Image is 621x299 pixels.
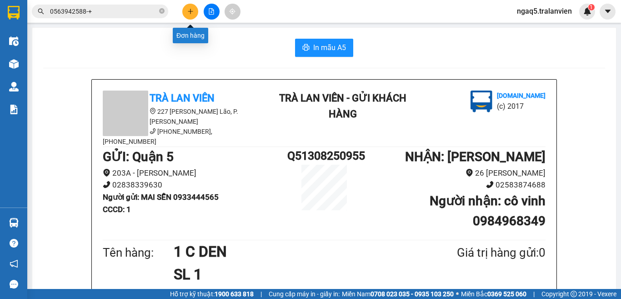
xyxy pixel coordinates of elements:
b: [DOMAIN_NAME] [497,92,546,99]
span: phone [150,128,156,134]
li: 02583874688 [361,179,546,191]
span: | [260,289,262,299]
span: Miền Bắc [461,289,526,299]
li: [PHONE_NUMBER], [PHONE_NUMBER] [103,127,266,147]
input: Tìm tên, số ĐT hoặc mã đơn [50,6,157,16]
span: phone [103,181,110,188]
h1: SL 1 [174,263,413,286]
span: ⚪️ [456,292,459,296]
button: plus [182,4,198,20]
button: file-add [204,4,220,20]
span: file-add [208,8,215,15]
li: 227 [PERSON_NAME] Lão, P. [PERSON_NAME] [103,106,266,127]
img: logo-vxr [8,6,20,20]
b: Người nhận : cô vinh 0984968349 [430,193,546,228]
h1: Q51308250955 [287,147,361,165]
img: warehouse-icon [9,218,19,228]
span: 1 [590,4,593,10]
span: notification [10,259,18,268]
button: caret-down [600,4,616,20]
strong: 0708 023 035 - 0935 103 250 [371,290,454,298]
span: plus [187,8,194,15]
img: solution-icon [9,105,19,114]
span: caret-down [604,7,612,15]
span: copyright [571,291,577,297]
img: warehouse-icon [9,59,19,69]
button: printerIn mẫu A5 [295,39,353,57]
span: message [10,280,18,289]
li: 26 [PERSON_NAME] [361,167,546,179]
span: aim [229,8,235,15]
span: environment [466,169,473,177]
span: environment [103,169,110,177]
div: Giá trị hàng gửi: 0 [413,243,546,262]
strong: 1900 633 818 [215,290,254,298]
span: Hỗ trợ kỹ thuật: [170,289,254,299]
b: Trà Lan Viên [150,92,215,104]
b: Người gửi : MAI SỄN 0933444565 [103,193,219,202]
span: ngaq5.tralanvien [510,5,579,17]
img: icon-new-feature [583,7,591,15]
b: NHẬN : [PERSON_NAME] [405,149,546,164]
strong: 0369 525 060 [487,290,526,298]
b: Trà Lan Viên - Gửi khách hàng [279,92,406,120]
span: phone [486,181,494,188]
div: Tên hàng: [103,243,174,262]
span: | [533,289,535,299]
li: 02838339630 [103,179,287,191]
img: warehouse-icon [9,36,19,46]
b: CCCD : 1 [103,205,131,214]
b: GỬI : Quận 5 [103,149,174,164]
span: close-circle [159,8,165,14]
button: aim [225,4,240,20]
h1: 1 C DEN [174,240,413,263]
span: close-circle [159,7,165,16]
span: Cung cấp máy in - giấy in: [269,289,340,299]
img: warehouse-icon [9,82,19,91]
span: In mẫu A5 [313,42,346,53]
span: Miền Nam [342,289,454,299]
li: (c) 2017 [497,101,546,112]
li: 203A - [PERSON_NAME] [103,167,287,179]
span: question-circle [10,239,18,248]
span: environment [150,108,156,114]
img: logo.jpg [471,91,492,112]
sup: 1 [588,4,595,10]
span: search [38,8,44,15]
span: printer [302,44,310,52]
